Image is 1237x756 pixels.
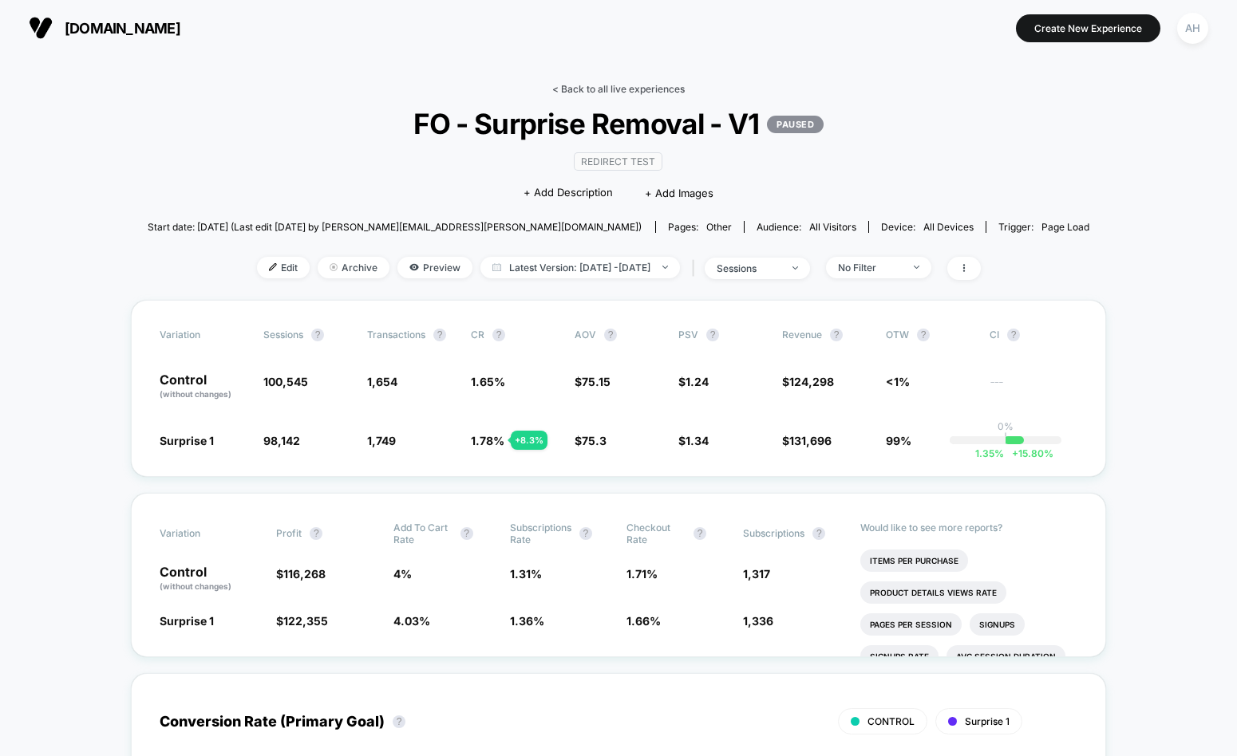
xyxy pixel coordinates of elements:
[263,434,300,447] span: 98,142
[917,329,930,341] button: ?
[393,614,430,628] span: 4.03 %
[809,221,856,233] span: All Visitors
[160,389,231,399] span: (without changes)
[688,257,705,280] span: |
[65,20,180,37] span: [DOMAIN_NAME]
[694,527,706,540] button: ?
[860,613,962,636] li: Pages Per Session
[743,614,773,628] span: 1,336
[318,257,389,278] span: Archive
[575,434,607,447] span: $
[276,614,328,628] span: $
[998,420,1014,432] p: 0%
[678,375,709,388] span: $
[789,434,832,447] span: 131,696
[678,434,709,447] span: $
[792,266,798,270] img: end
[367,434,396,447] span: 1,749
[1007,329,1020,341] button: ?
[975,447,1004,459] span: 1.35 %
[717,262,781,274] div: sessions
[812,527,825,540] button: ?
[868,221,986,233] span: Device:
[160,329,247,341] span: Variation
[283,567,326,581] span: 116,268
[626,614,661,628] span: 1.66 %
[393,715,405,728] button: ?
[662,266,668,269] img: end
[310,527,322,540] button: ?
[686,375,709,388] span: 1.24
[24,15,185,41] button: [DOMAIN_NAME]
[789,375,834,388] span: 124,298
[626,522,686,545] span: Checkout Rate
[579,527,592,540] button: ?
[160,565,260,593] p: Control
[970,613,1025,636] li: Signups
[195,107,1042,140] span: FO - Surprise Removal - V1
[1177,13,1208,44] div: AH
[160,522,247,545] span: Variation
[626,567,658,581] span: 1.71 %
[510,614,544,628] span: 1.36 %
[914,266,919,269] img: end
[510,522,571,545] span: Subscriptions Rate
[678,329,698,341] span: PSV
[886,434,911,447] span: 99%
[575,375,611,388] span: $
[767,116,824,133] p: PAUSED
[510,567,542,581] span: 1.31 %
[257,257,310,278] span: Edit
[830,329,843,341] button: ?
[471,375,505,388] span: 1.65 %
[582,434,607,447] span: 75.3
[511,431,547,450] div: + 8.3 %
[330,263,338,271] img: end
[645,187,713,199] span: + Add Images
[1012,447,1018,459] span: +
[393,522,453,545] span: Add To Cart Rate
[393,567,412,581] span: 4 %
[263,329,303,341] span: Sessions
[886,375,910,388] span: <1%
[269,263,277,271] img: edit
[860,581,1006,604] li: Product Details Views Rate
[990,329,1077,341] span: CI
[552,83,685,95] a: < Back to all live experiences
[706,221,732,233] span: other
[160,614,214,628] span: Surprise 1
[965,715,1010,727] span: Surprise 1
[706,329,719,341] button: ?
[492,263,501,271] img: calendar
[433,329,446,341] button: ?
[1041,221,1089,233] span: Page Load
[160,581,231,591] span: (without changes)
[575,329,596,341] span: AOV
[283,614,328,628] span: 122,355
[1016,14,1160,42] button: Create New Experience
[367,375,397,388] span: 1,654
[757,221,856,233] div: Audience:
[471,434,504,447] span: 1.78 %
[160,434,214,447] span: Surprise 1
[743,567,770,581] span: 1,317
[492,329,505,341] button: ?
[1004,447,1053,459] span: 15.80 %
[923,221,974,233] span: all devices
[397,257,472,278] span: Preview
[782,329,822,341] span: Revenue
[574,152,662,171] span: Redirect Test
[311,329,324,341] button: ?
[860,549,968,572] li: Items Per Purchase
[1004,432,1007,444] p: |
[782,375,834,388] span: $
[782,434,832,447] span: $
[990,377,1077,400] span: ---
[460,527,473,540] button: ?
[582,375,611,388] span: 75.15
[524,185,613,201] span: + Add Description
[867,715,915,727] span: CONTROL
[160,373,247,400] p: Control
[838,262,902,274] div: No Filter
[860,645,939,667] li: Signups Rate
